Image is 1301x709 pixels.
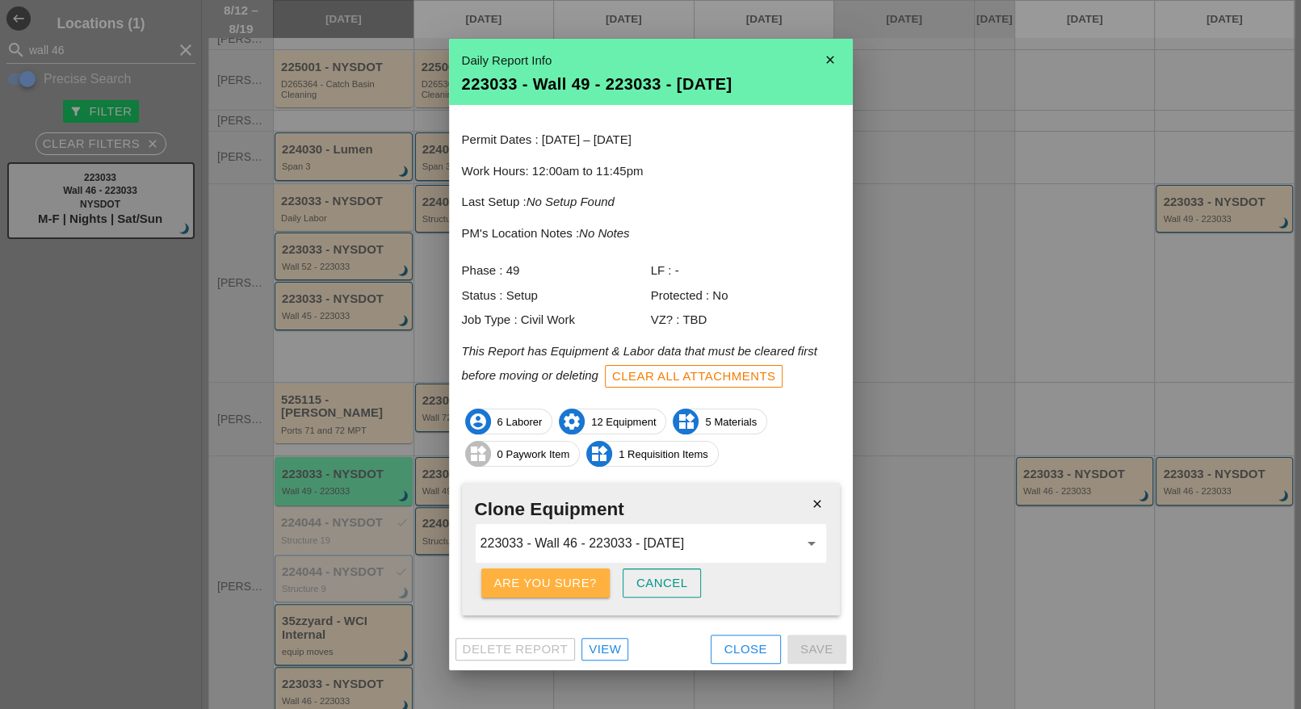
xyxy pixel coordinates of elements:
div: Protected : No [651,287,840,305]
i: widgets [465,441,491,467]
button: Close [711,635,781,664]
span: 0 Paywork Item [466,441,580,467]
p: Last Setup : [462,193,840,212]
i: arrow_drop_down [802,534,821,553]
div: Are you sure? [494,574,597,593]
div: Clear All Attachments [612,367,776,386]
i: close [801,488,833,520]
i: No Setup Found [527,195,615,208]
a: View [581,638,628,661]
h2: Clone Equipment [475,496,827,523]
div: Daily Report Info [462,52,840,70]
button: Are you sure? [481,568,610,598]
div: Close [724,640,767,659]
div: View [589,640,621,659]
p: Work Hours: 12:00am to 11:45pm [462,162,840,181]
i: No Notes [579,226,630,240]
p: PM's Location Notes : [462,224,840,243]
input: Pick Destination Report [481,531,799,556]
div: Cancel [636,574,688,593]
div: VZ? : TBD [651,311,840,329]
div: Status : Setup [462,287,651,305]
span: 12 Equipment [560,409,665,434]
span: 6 Laborer [466,409,552,434]
i: settings [559,409,585,434]
i: close [814,44,846,76]
i: account_circle [465,409,491,434]
div: LF : - [651,262,840,280]
i: widgets [586,441,612,467]
div: Job Type : Civil Work [462,311,651,329]
i: widgets [673,409,699,434]
i: This Report has Equipment & Labor data that must be cleared first before moving or deleting [462,344,817,382]
button: Clear All Attachments [605,365,783,388]
button: Cancel [623,568,702,598]
div: Phase : 49 [462,262,651,280]
span: 1 Requisition Items [587,441,718,467]
div: 223033 - Wall 49 - 223033 - [DATE] [462,76,840,92]
p: Permit Dates : [DATE] – [DATE] [462,131,840,149]
span: 5 Materials [674,409,766,434]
